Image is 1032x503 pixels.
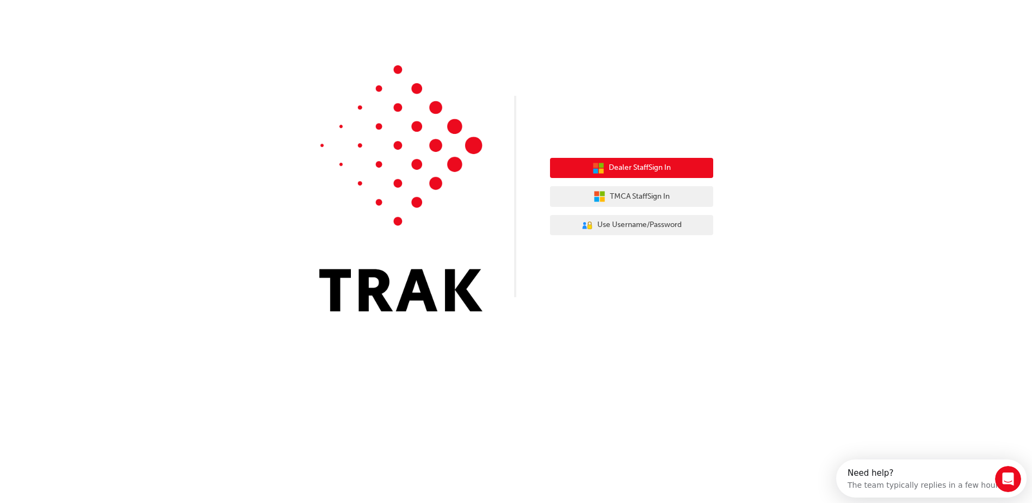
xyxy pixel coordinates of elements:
span: TMCA Staff Sign In [610,191,670,203]
button: Use Username/Password [550,215,713,236]
img: Trak [319,65,483,311]
span: Dealer Staff Sign In [609,162,671,174]
div: The team typically replies in a few hours. [11,18,169,29]
span: Use Username/Password [597,219,682,231]
iframe: Intercom live chat discovery launcher [836,459,1027,498]
iframe: Intercom live chat [995,466,1021,492]
button: Dealer StaffSign In [550,158,713,179]
div: Need help? [11,9,169,18]
button: TMCA StaffSign In [550,186,713,207]
div: Open Intercom Messenger [4,4,201,34]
